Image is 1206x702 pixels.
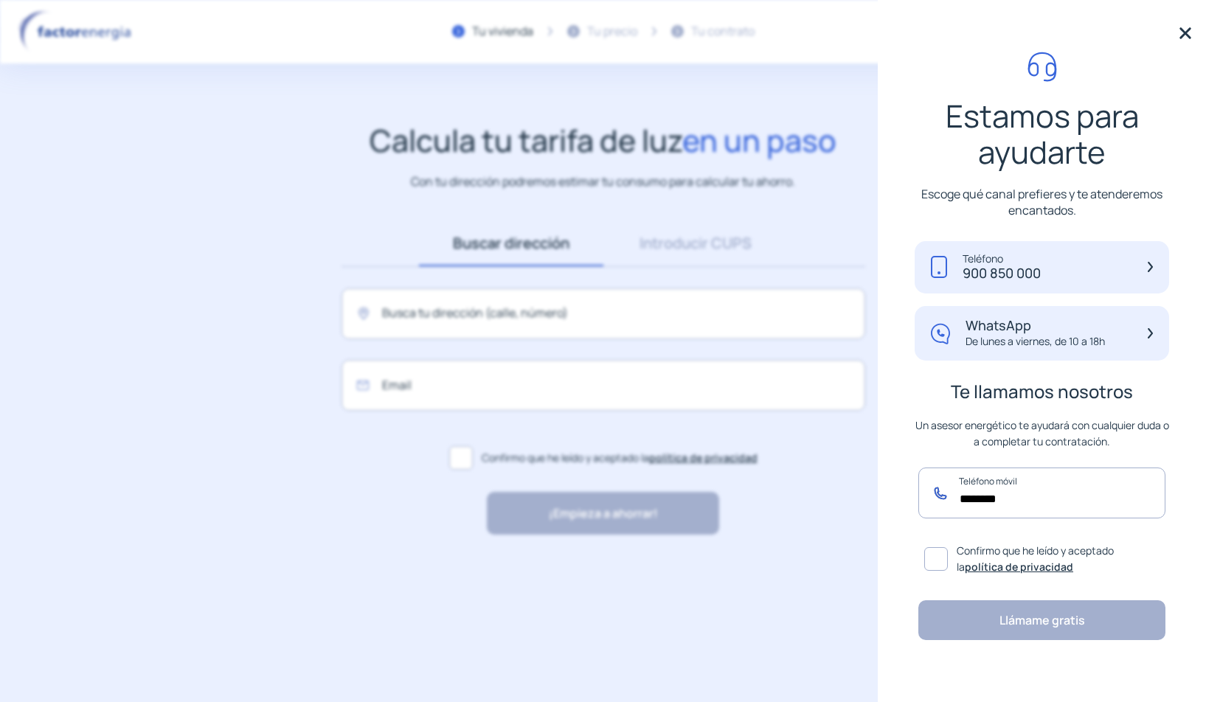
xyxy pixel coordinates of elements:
a: política de privacidad [649,451,758,465]
p: Teléfono [963,253,1041,265]
p: Escoge qué canal prefieres y te atenderemos encantados. [915,186,1169,218]
p: De lunes a viernes, de 10 a 18h [966,334,1105,349]
div: Tu vivienda [472,22,533,41]
p: Te llamamos nosotros [915,383,1169,400]
h1: Calcula tu tarifa de luz [370,122,836,159]
p: WhatsApp [966,318,1105,334]
p: Con tu dirección podremos estimar tu consumo para calcular tu ahorro. [411,173,795,191]
div: Tu precio [587,22,637,41]
a: Buscar dirección [419,220,603,266]
div: Tu contrato [691,22,755,41]
img: call-headphone.svg [1027,52,1057,82]
p: Un asesor energético te ayudará con cualquier duda o a completar tu contratación. [915,417,1169,450]
a: política de privacidad [965,560,1073,574]
span: en un paso [682,119,836,161]
p: Estamos para ayudarte [915,98,1169,170]
p: 900 850 000 [963,265,1041,282]
span: Confirmo que he leído y aceptado la [482,450,758,466]
a: Introducir CUPS [603,220,788,266]
img: logo factor [15,10,140,53]
span: Confirmo que he leído y aceptado la [957,543,1160,576]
